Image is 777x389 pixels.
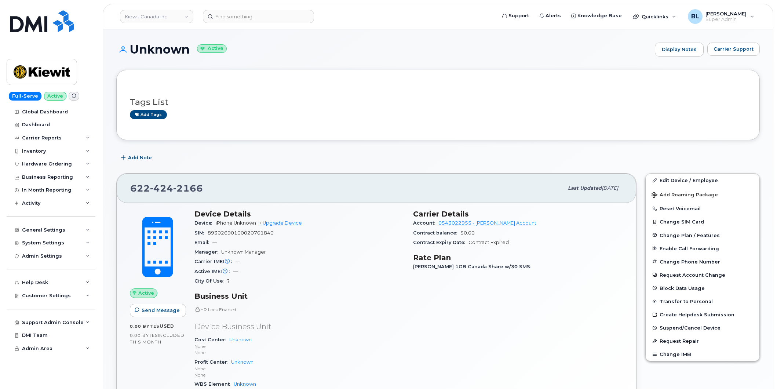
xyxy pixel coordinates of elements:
[194,349,404,356] p: None
[194,306,404,313] p: HR Lock Enabled
[194,278,227,284] span: City Of Use
[194,292,404,301] h3: Business Unit
[216,220,256,226] span: iPhone Unknown
[707,43,760,56] button: Carrier Support
[413,230,460,236] span: Contract balance
[194,249,221,255] span: Manager
[236,259,240,264] span: —
[194,240,212,245] span: Email
[160,323,174,329] span: used
[227,278,230,284] span: ?
[194,381,234,387] span: WBS Element
[646,174,759,187] a: Edit Device / Employee
[413,264,534,269] span: [PERSON_NAME] 1GB Canada Share w/30 SMS
[413,253,623,262] h3: Rate Plan
[646,268,759,281] button: Request Account Change
[130,333,158,338] span: 0.00 Bytes
[194,259,236,264] span: Carrier IMEI
[194,210,404,218] h3: Device Details
[234,381,256,387] a: Unknown
[655,43,704,57] a: Display Notes
[745,357,771,383] iframe: Messenger Launcher
[413,210,623,218] h3: Carrier Details
[128,154,152,161] span: Add Note
[194,321,404,332] p: Device Business Unit
[646,348,759,361] button: Change IMEI
[194,343,404,349] p: None
[229,337,252,342] a: Unknown
[130,183,203,194] span: 622
[714,46,754,52] span: Carrier Support
[259,220,302,226] a: + Upgrade Device
[652,192,718,199] span: Add Roaming Package
[231,359,253,365] a: Unknown
[438,220,536,226] a: 0543022955 - [PERSON_NAME] Account
[646,202,759,215] button: Reset Voicemail
[130,98,746,107] h3: Tags List
[233,269,238,274] span: —
[660,325,721,331] span: Suspend/Cancel Device
[194,372,404,378] p: None
[413,240,468,245] span: Contract Expiry Date
[194,359,231,365] span: Profit Center
[130,110,167,119] a: Add tags
[646,321,759,334] button: Suspend/Cancel Device
[194,220,216,226] span: Device
[138,290,154,297] span: Active
[150,183,173,194] span: 424
[208,230,274,236] span: 89302690100020701840
[130,324,160,329] span: 0.00 Bytes
[194,337,229,342] span: Cost Center
[660,246,719,251] span: Enable Call Forwarding
[646,242,759,255] button: Enable Call Forwarding
[646,229,759,242] button: Change Plan / Features
[646,215,759,228] button: Change SIM Card
[646,295,759,308] button: Transfer to Personal
[413,220,438,226] span: Account
[221,249,266,255] span: Unknown Manager
[173,183,203,194] span: 2166
[194,366,404,372] p: None
[646,334,759,348] button: Request Repair
[130,304,186,317] button: Send Message
[646,187,759,202] button: Add Roaming Package
[646,308,759,321] a: Create Helpdesk Submission
[116,151,158,164] button: Add Note
[197,44,227,53] small: Active
[646,281,759,295] button: Block Data Usage
[660,232,720,238] span: Change Plan / Features
[212,240,217,245] span: —
[194,230,208,236] span: SIM
[194,269,233,274] span: Active IMEI
[142,307,180,314] span: Send Message
[568,185,602,191] span: Last updated
[116,43,651,56] h1: Unknown
[602,185,618,191] span: [DATE]
[646,255,759,268] button: Change Phone Number
[468,240,509,245] span: Contract Expired
[460,230,475,236] span: $0.00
